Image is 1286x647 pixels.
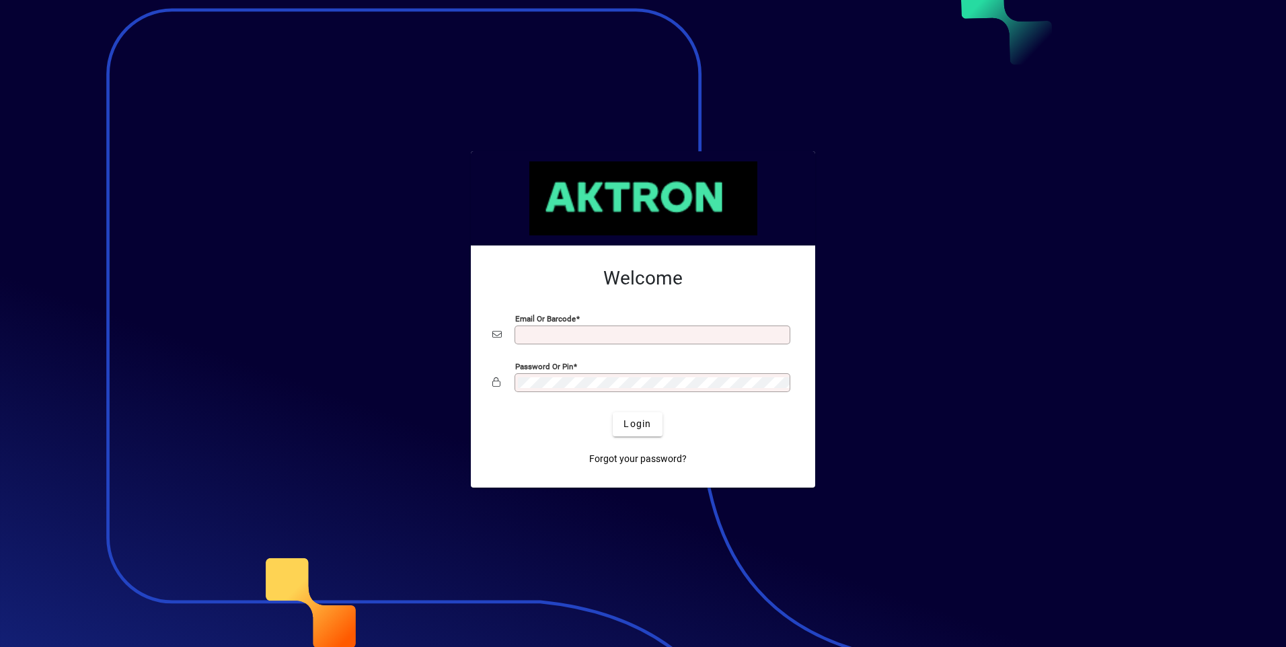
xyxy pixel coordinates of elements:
a: Forgot your password? [584,447,692,471]
mat-label: Email or Barcode [515,313,576,323]
span: Forgot your password? [589,452,687,466]
mat-label: Password or Pin [515,361,573,371]
button: Login [613,412,662,436]
span: Login [623,417,651,431]
h2: Welcome [492,267,794,290]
